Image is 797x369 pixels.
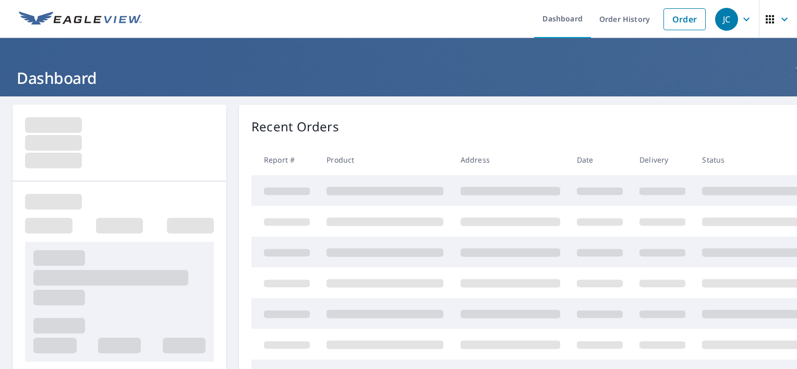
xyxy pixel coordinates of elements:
[663,8,706,30] a: Order
[19,11,142,27] img: EV Logo
[13,67,784,89] h1: Dashboard
[631,144,694,175] th: Delivery
[715,8,738,31] div: JC
[569,144,631,175] th: Date
[251,144,318,175] th: Report #
[251,117,339,136] p: Recent Orders
[318,144,452,175] th: Product
[452,144,569,175] th: Address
